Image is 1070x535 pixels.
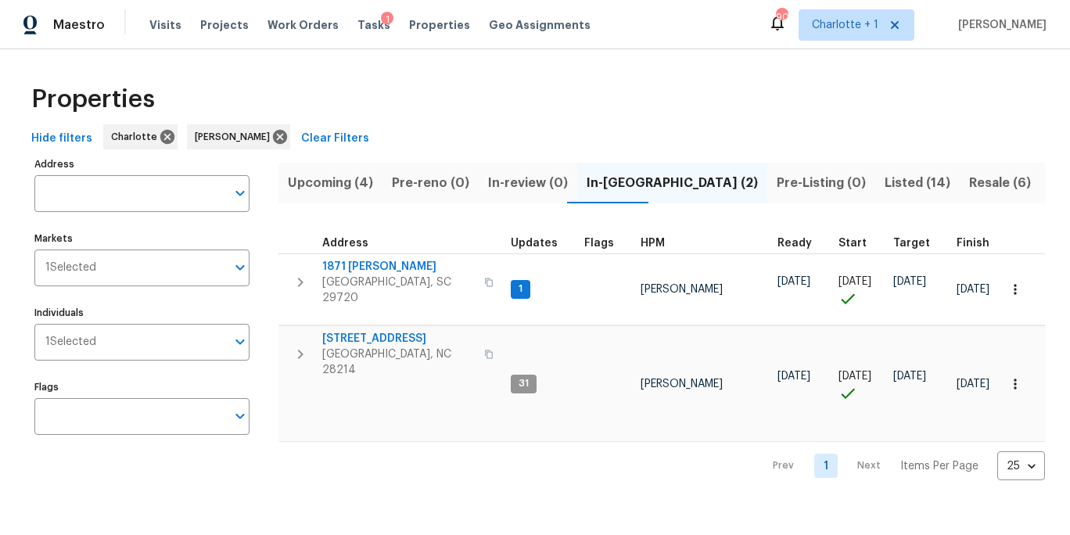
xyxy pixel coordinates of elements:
[885,172,950,194] span: Listed (14)
[838,238,867,249] span: Start
[229,331,251,353] button: Open
[34,308,250,318] label: Individuals
[34,234,250,243] label: Markets
[200,17,249,33] span: Projects
[777,276,810,287] span: [DATE]
[229,405,251,427] button: Open
[25,124,99,153] button: Hide filters
[511,238,558,249] span: Updates
[512,377,535,390] span: 31
[777,238,826,249] div: Earliest renovation start date (first business day after COE or Checkout)
[103,124,178,149] div: Charlotte
[957,238,1004,249] div: Projected renovation finish date
[229,257,251,278] button: Open
[957,284,989,295] span: [DATE]
[777,238,812,249] span: Ready
[893,371,926,382] span: [DATE]
[814,454,838,478] a: Goto page 1
[195,129,276,145] span: [PERSON_NAME]
[392,172,469,194] span: Pre-reno (0)
[267,17,339,33] span: Work Orders
[838,371,871,382] span: [DATE]
[812,17,878,33] span: Charlotte + 1
[587,172,758,194] span: In-[GEOGRAPHIC_DATA] (2)
[149,17,181,33] span: Visits
[777,172,866,194] span: Pre-Listing (0)
[838,238,881,249] div: Actual renovation start date
[187,124,290,149] div: [PERSON_NAME]
[832,326,887,442] td: Project started on time
[322,238,368,249] span: Address
[34,382,250,392] label: Flags
[641,379,723,390] span: [PERSON_NAME]
[34,160,250,169] label: Address
[322,346,475,378] span: [GEOGRAPHIC_DATA], NC 28214
[45,336,96,349] span: 1 Selected
[409,17,470,33] span: Properties
[301,129,369,149] span: Clear Filters
[31,129,92,149] span: Hide filters
[838,276,871,287] span: [DATE]
[758,451,1045,480] nav: Pagination Navigation
[512,282,529,296] span: 1
[957,238,989,249] span: Finish
[111,129,163,145] span: Charlotte
[641,284,723,295] span: [PERSON_NAME]
[381,12,393,27] div: 1
[357,20,390,31] span: Tasks
[832,253,887,325] td: Project started on time
[31,92,155,107] span: Properties
[777,371,810,382] span: [DATE]
[900,458,978,474] p: Items Per Page
[952,17,1047,33] span: [PERSON_NAME]
[288,172,373,194] span: Upcoming (4)
[641,238,665,249] span: HPM
[489,17,591,33] span: Geo Assignments
[229,182,251,204] button: Open
[322,331,475,346] span: [STREET_ADDRESS]
[322,259,475,275] span: 1871 [PERSON_NAME]
[776,9,787,25] div: 90
[45,261,96,275] span: 1 Selected
[53,17,105,33] span: Maestro
[957,379,989,390] span: [DATE]
[997,446,1045,487] div: 25
[488,172,568,194] span: In-review (0)
[322,275,475,306] span: [GEOGRAPHIC_DATA], SC 29720
[893,276,926,287] span: [DATE]
[295,124,375,153] button: Clear Filters
[893,238,944,249] div: Target renovation project end date
[584,238,614,249] span: Flags
[969,172,1031,194] span: Resale (6)
[893,238,930,249] span: Target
